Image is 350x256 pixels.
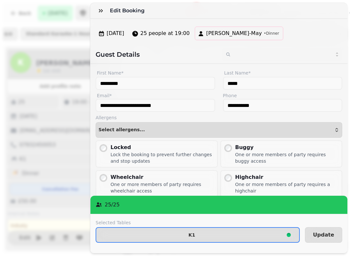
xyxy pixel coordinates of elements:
div: One or more members of party requires wheelchair access [111,181,215,194]
p: 25 / 25 [105,201,120,209]
span: [DATE] [107,29,124,37]
span: [PERSON_NAME]-May [206,29,262,37]
button: Update [305,227,342,243]
div: Buggy [235,144,339,151]
label: First Name* [96,69,215,77]
label: Selected Tables [96,219,300,226]
p: K1 [189,233,195,237]
label: Phone [223,92,343,99]
div: Wheelchair [111,173,215,181]
h3: Edit Booking [110,7,147,15]
div: One or more members of party requires buggy access [235,151,339,164]
div: Locked [111,144,215,151]
button: Select allergens... [96,122,342,138]
span: Select allergens... [99,127,145,133]
div: One or more members of party requires a highchair [235,181,339,194]
label: Allergens [96,114,342,121]
h2: Guest Details [96,50,216,59]
div: Lock the booking to prevent further changes and stop updates [111,151,215,164]
button: K1 [96,227,300,243]
label: Last Name* [223,69,343,77]
span: 25 people at 19:00 [140,29,190,37]
div: Highchair [235,173,339,181]
span: • Dinner [264,31,279,36]
label: Email* [96,92,215,99]
span: Update [313,232,334,238]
